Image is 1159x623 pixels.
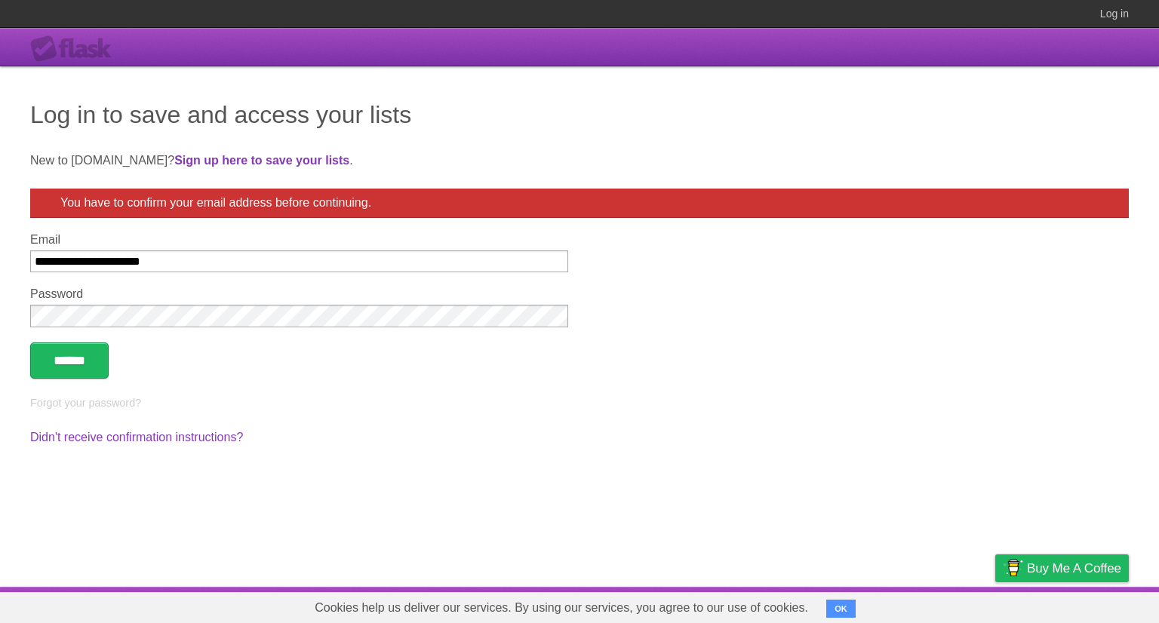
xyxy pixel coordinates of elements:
label: Email [30,233,568,247]
p: New to [DOMAIN_NAME]? . [30,152,1129,170]
button: OK [826,600,856,618]
a: Developers [844,591,905,619]
h1: Log in to save and access your lists [30,97,1129,133]
a: Buy me a coffee [995,554,1129,582]
span: Buy me a coffee [1027,555,1121,582]
a: Sign up here to save your lists [174,154,349,167]
a: Privacy [976,591,1015,619]
div: Flask [30,35,121,63]
div: You have to confirm your email address before continuing. [30,189,1129,218]
a: Didn't receive confirmation instructions? [30,431,243,443]
span: Cookies help us deliver our services. By using our services, you agree to our use of cookies. [300,593,823,623]
a: Forgot your password? [30,397,141,409]
label: Password [30,287,568,301]
a: About [795,591,826,619]
img: Buy me a coffee [1003,555,1023,581]
a: Suggest a feature [1034,591,1129,619]
a: Terms [924,591,958,619]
